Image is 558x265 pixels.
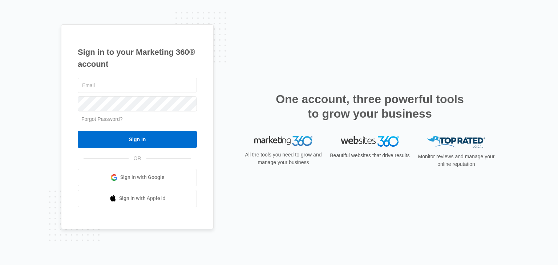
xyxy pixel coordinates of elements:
a: Sign in with Apple Id [78,190,197,207]
img: Top Rated Local [427,136,485,148]
p: All the tools you need to grow and manage your business [243,151,324,166]
span: OR [129,155,146,162]
img: Websites 360 [341,136,399,147]
h2: One account, three powerful tools to grow your business [274,92,466,121]
p: Monitor reviews and manage your online reputation [416,153,497,168]
span: Sign in with Apple Id [119,195,166,202]
p: Beautiful websites that drive results [329,152,411,159]
h1: Sign in to your Marketing 360® account [78,46,197,70]
a: Sign in with Google [78,169,197,186]
img: Marketing 360 [254,136,312,146]
a: Forgot Password? [81,116,123,122]
input: Sign In [78,131,197,148]
input: Email [78,78,197,93]
span: Sign in with Google [120,174,165,181]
